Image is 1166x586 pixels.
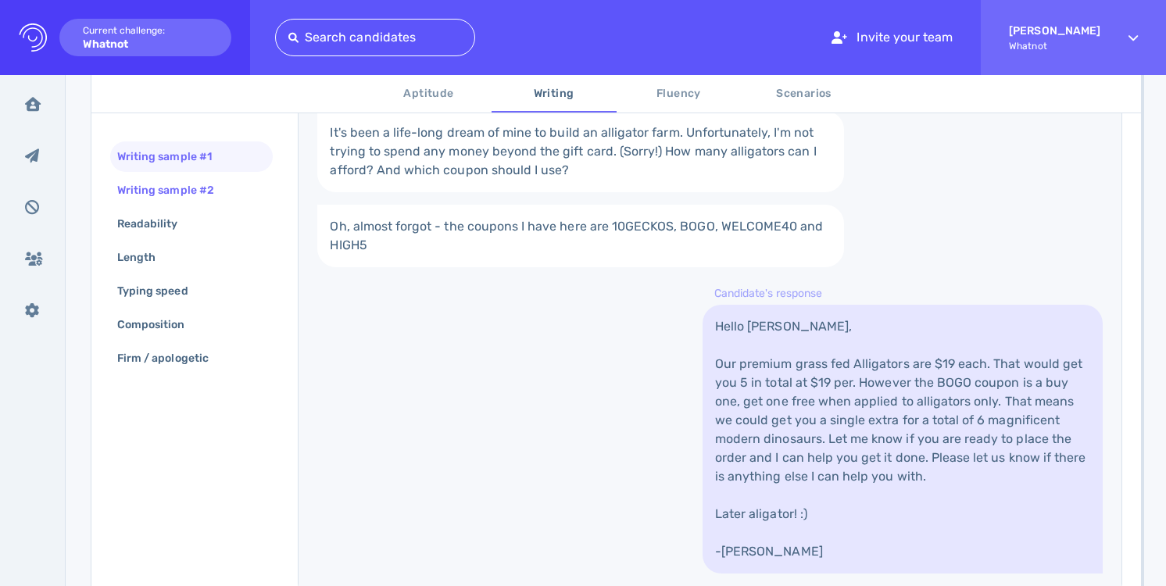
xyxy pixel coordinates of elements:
strong: [PERSON_NAME] [1009,24,1100,38]
div: Typing speed [114,280,207,302]
div: Composition [114,313,204,336]
span: Whatnot [1009,41,1100,52]
span: Aptitude [376,84,482,104]
span: Fluency [626,84,732,104]
a: Oh, almost forgot - the coupons I have here are 10GECKOS, BOGO, WELCOME40 and HIGH5 [317,205,843,267]
div: Readability [114,213,197,235]
div: Writing sample #2 [114,179,233,202]
div: Firm / apologetic [114,347,227,370]
a: It's been a life-long dream of mine to build an alligator farm. Unfortunately, I'm not trying to ... [317,111,843,192]
a: Hello [PERSON_NAME], Our premium grass fed Alligators are $19 each. That would get you 5 in total... [703,305,1103,573]
span: Writing [501,84,607,104]
div: Writing sample #1 [114,145,231,168]
div: Length [114,246,174,269]
span: Scenarios [751,84,857,104]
